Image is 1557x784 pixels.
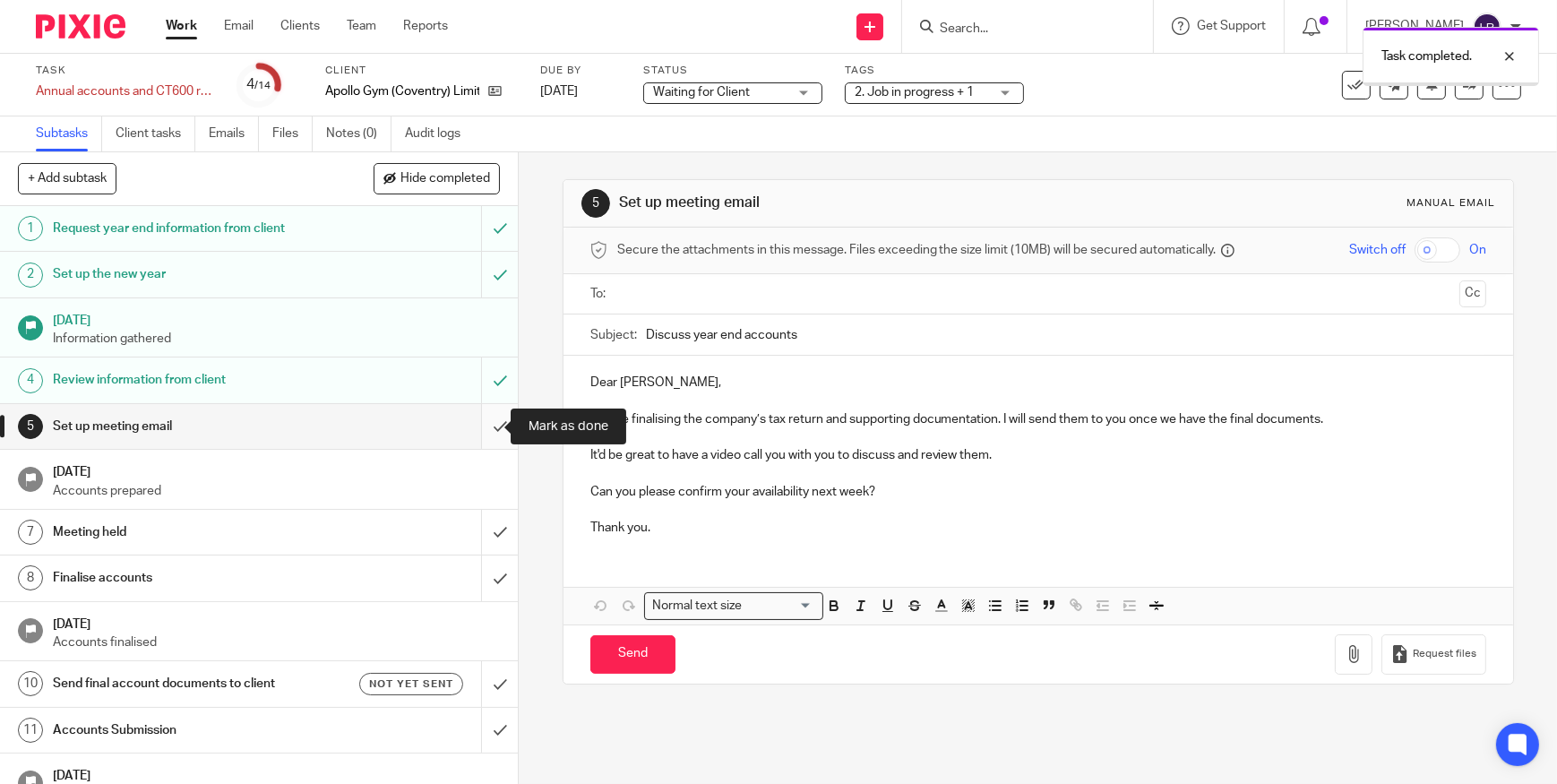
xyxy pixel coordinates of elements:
[619,194,1076,212] h1: Set up meeting email
[326,116,391,151] a: Notes (0)
[53,413,327,440] h1: Set up meeting email
[53,307,501,330] h1: [DATE]
[18,414,43,439] div: 5
[325,64,518,78] label: Client
[855,86,974,99] span: 2. Job in progress + 1
[540,64,621,78] label: Due by
[18,216,43,241] div: 1
[36,82,215,100] div: Annual accounts and CT600 return
[653,86,750,99] span: Waiting for Client
[1459,280,1486,307] button: Cc
[18,263,43,288] div: 2
[643,64,822,78] label: Status
[1473,13,1501,41] img: svg%3E
[617,241,1217,259] span: Secure the attachments in this message. Files exceeding the size limit (10MB) will be secured aut...
[590,483,1486,501] p: Can you please confirm your availability next week?
[53,261,327,288] h1: Set up the new year
[405,116,474,151] a: Audit logs
[18,565,43,590] div: 8
[590,519,1486,537] p: Thank you.
[36,64,215,78] label: Task
[53,633,501,651] p: Accounts finalised
[347,17,376,35] a: Team
[18,718,43,743] div: 11
[1381,47,1472,65] p: Task completed.
[53,519,327,546] h1: Meeting held
[272,116,313,151] a: Files
[649,597,746,616] span: Normal text size
[53,564,327,591] h1: Finalise accounts
[116,116,195,151] a: Client tasks
[400,172,490,186] span: Hide completed
[53,611,501,633] h1: [DATE]
[1406,196,1495,211] div: Manual email
[18,520,43,545] div: 7
[53,717,327,744] h1: Accounts Submission
[53,482,501,500] p: Accounts prepared
[53,670,327,697] h1: Send final account documents to client
[53,366,327,393] h1: Review information from client
[18,671,43,696] div: 10
[1349,241,1406,259] span: Switch off
[644,592,823,620] div: Search for option
[166,17,197,35] a: Work
[369,676,453,692] span: Not yet sent
[590,374,1486,392] p: Dear [PERSON_NAME],
[1469,241,1486,259] span: On
[224,17,254,35] a: Email
[590,635,675,674] input: Send
[18,163,116,194] button: + Add subtask
[247,74,271,95] div: 4
[403,17,448,35] a: Reports
[36,116,102,151] a: Subtasks
[325,82,479,100] p: Apollo Gym (Coventry) Limited
[280,17,320,35] a: Clients
[374,163,500,194] button: Hide completed
[590,326,637,344] label: Subject:
[53,459,501,481] h1: [DATE]
[590,410,1486,428] p: We are finalising the company’s tax return and supporting documentation. I will send them to you ...
[590,446,1486,464] p: It'd be great to have a video call you with you to discuss and review them.
[255,81,271,90] small: /14
[590,285,610,303] label: To:
[1413,647,1476,661] span: Request files
[1381,634,1485,675] button: Request files
[36,14,125,39] img: Pixie
[748,597,813,616] input: Search for option
[53,330,501,348] p: Information gathered
[53,215,327,242] h1: Request year end information from client
[540,85,578,98] span: [DATE]
[18,368,43,393] div: 4
[581,189,610,218] div: 5
[209,116,259,151] a: Emails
